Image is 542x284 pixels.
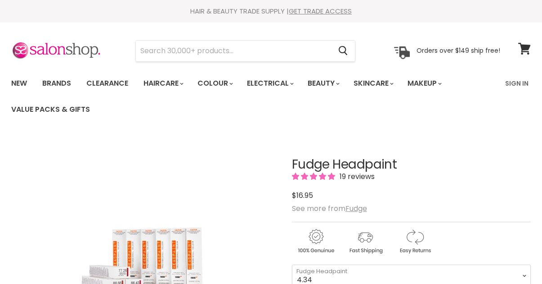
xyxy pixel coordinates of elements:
img: shipping.gif [341,228,389,255]
span: 4.89 stars [292,171,337,182]
a: Value Packs & Gifts [4,100,97,119]
a: GET TRADE ACCESS [289,6,352,16]
a: Clearance [80,74,135,93]
a: Colour [191,74,238,93]
a: Fudge [345,203,367,214]
span: $16.95 [292,190,313,201]
a: Brands [36,74,78,93]
p: Orders over $149 ship free! [417,46,500,55]
a: Sign In [500,74,534,93]
button: Search [331,41,355,61]
img: genuine.gif [292,228,340,255]
span: 19 reviews [337,171,375,182]
a: Haircare [137,74,189,93]
a: New [4,74,34,93]
a: Makeup [401,74,447,93]
input: Search [136,41,331,61]
form: Product [135,40,355,62]
img: returns.gif [391,228,439,255]
h1: Fudge Headpaint [292,158,531,172]
span: See more from [292,203,367,214]
ul: Main menu [4,70,500,123]
a: Electrical [240,74,299,93]
a: Skincare [347,74,399,93]
a: Beauty [301,74,345,93]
